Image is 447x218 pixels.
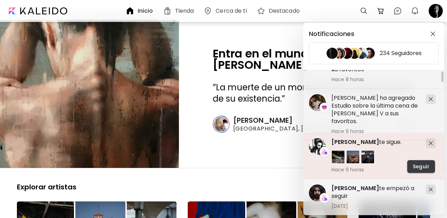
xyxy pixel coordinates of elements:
[413,163,429,170] span: Seguir
[309,30,354,37] h5: Notificaciones
[407,160,435,173] button: Seguir
[430,31,435,36] img: closeButton
[331,128,420,134] span: Hace 9 horas
[331,76,420,83] span: Hace 8 horas
[331,184,379,192] span: [PERSON_NAME]
[331,138,420,146] h5: te sigue.
[331,184,420,200] h5: te empezó a seguir
[331,203,420,209] span: [DATE]
[331,138,379,146] span: [PERSON_NAME]
[331,166,420,173] span: Hace 9 horas
[380,50,422,57] h5: 234 Seguidores
[331,94,420,125] h5: [PERSON_NAME] ha agregado Estudio sobre la última cena de [PERSON_NAME] V a sus favoritos.
[427,28,439,40] button: closeButton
